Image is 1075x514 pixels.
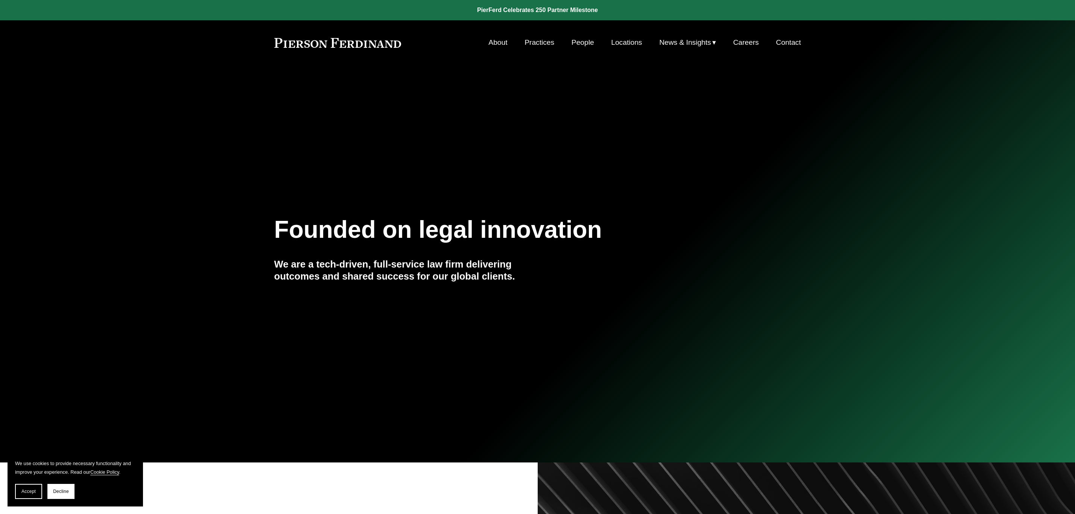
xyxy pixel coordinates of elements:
a: folder dropdown [659,35,716,50]
p: We use cookies to provide necessary functionality and improve your experience. Read our . [15,459,135,476]
a: Practices [525,35,554,50]
a: About [488,35,507,50]
span: News & Insights [659,36,711,49]
span: Accept [21,489,36,494]
a: Careers [733,35,759,50]
button: Accept [15,484,42,499]
a: Locations [611,35,642,50]
a: Cookie Policy [90,469,119,475]
a: Contact [776,35,801,50]
span: Decline [53,489,69,494]
section: Cookie banner [8,452,143,506]
button: Decline [47,484,75,499]
h1: Founded on legal innovation [274,216,713,243]
h4: We are a tech-driven, full-service law firm delivering outcomes and shared success for our global... [274,258,538,283]
a: People [572,35,594,50]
